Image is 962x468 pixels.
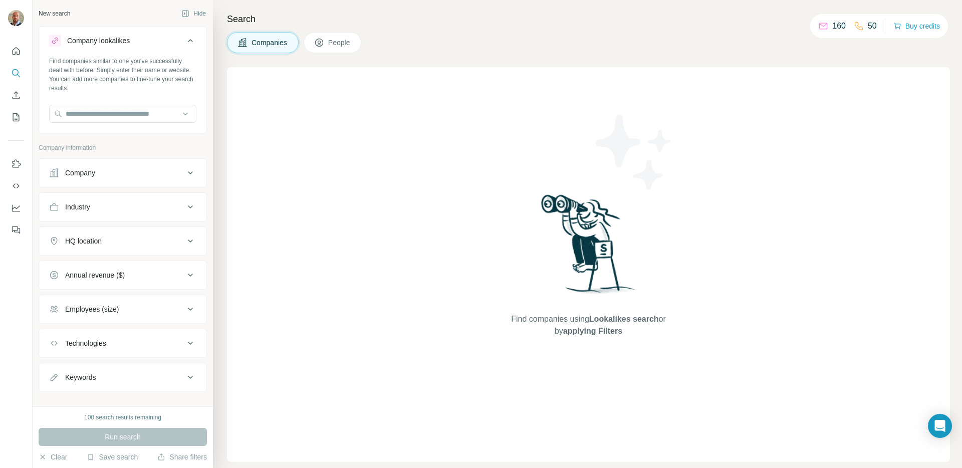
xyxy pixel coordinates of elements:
[39,143,207,152] p: Company information
[563,327,622,335] span: applying Filters
[832,20,846,32] p: 160
[589,315,659,323] span: Lookalikes search
[65,202,90,212] div: Industry
[928,414,952,438] div: Open Intercom Messenger
[508,313,668,337] span: Find companies using or by
[157,452,207,462] button: Share filters
[39,29,206,57] button: Company lookalikes
[39,195,206,219] button: Industry
[39,365,206,389] button: Keywords
[893,19,940,33] button: Buy credits
[174,6,213,21] button: Hide
[8,199,24,217] button: Dashboard
[252,38,288,48] span: Companies
[65,168,95,178] div: Company
[39,161,206,185] button: Company
[39,452,67,462] button: Clear
[65,304,119,314] div: Employees (size)
[8,177,24,195] button: Use Surfe API
[67,36,130,46] div: Company lookalikes
[84,413,161,422] div: 100 search results remaining
[65,236,102,246] div: HQ location
[65,372,96,382] div: Keywords
[49,57,196,93] div: Find companies similar to one you've successfully dealt with before. Simply enter their name or w...
[8,221,24,239] button: Feedback
[8,64,24,82] button: Search
[39,331,206,355] button: Technologies
[65,338,106,348] div: Technologies
[868,20,877,32] p: 50
[39,297,206,321] button: Employees (size)
[328,38,351,48] span: People
[39,9,70,18] div: New search
[8,108,24,126] button: My lists
[537,192,641,304] img: Surfe Illustration - Woman searching with binoculars
[8,42,24,60] button: Quick start
[65,270,125,280] div: Annual revenue ($)
[39,263,206,287] button: Annual revenue ($)
[39,229,206,253] button: HQ location
[87,452,138,462] button: Save search
[8,10,24,26] img: Avatar
[8,155,24,173] button: Use Surfe on LinkedIn
[589,107,679,197] img: Surfe Illustration - Stars
[227,12,950,26] h4: Search
[8,86,24,104] button: Enrich CSV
